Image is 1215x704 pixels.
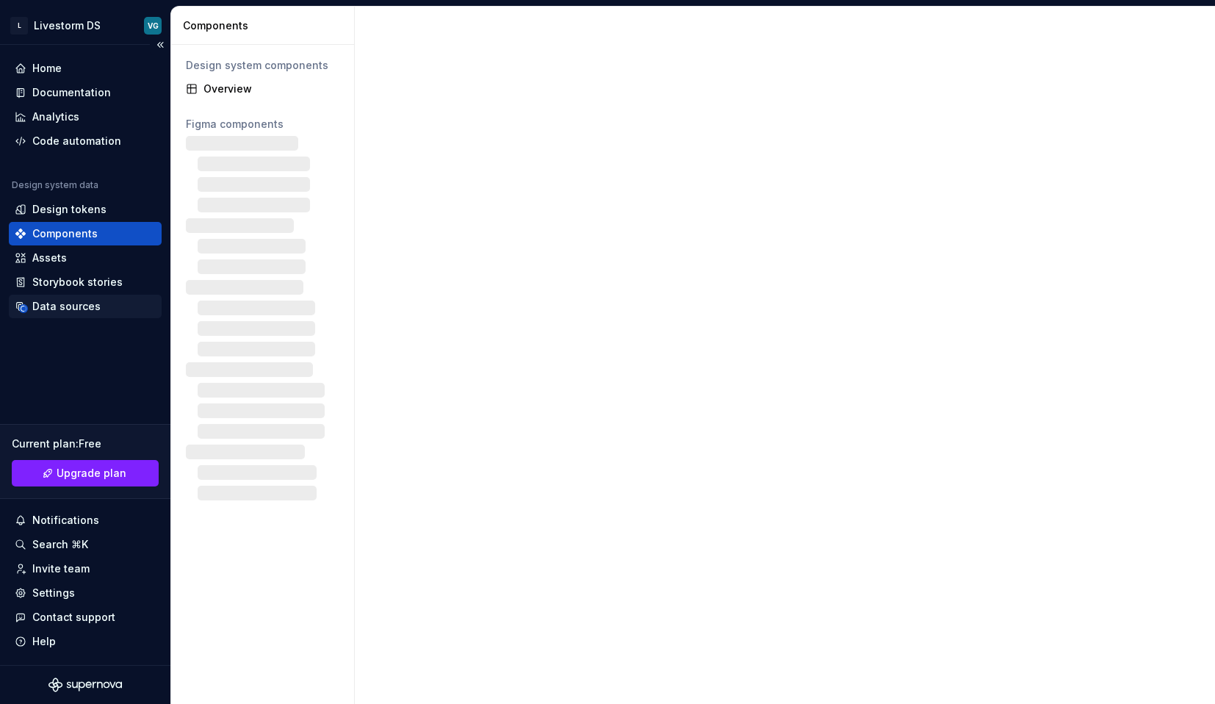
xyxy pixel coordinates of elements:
[9,630,162,653] button: Help
[32,513,99,528] div: Notifications
[12,179,98,191] div: Design system data
[9,105,162,129] a: Analytics
[48,678,122,692] svg: Supernova Logo
[9,81,162,104] a: Documentation
[12,437,159,451] div: Current plan : Free
[32,586,75,600] div: Settings
[32,251,67,265] div: Assets
[9,198,162,221] a: Design tokens
[9,270,162,294] a: Storybook stories
[32,202,107,217] div: Design tokens
[32,109,79,124] div: Analytics
[34,18,101,33] div: Livestorm DS
[32,85,111,100] div: Documentation
[203,82,339,96] div: Overview
[9,509,162,532] button: Notifications
[10,17,28,35] div: L
[32,537,88,552] div: Search ⌘K
[9,581,162,605] a: Settings
[32,610,115,625] div: Contact support
[9,533,162,556] button: Search ⌘K
[183,18,348,33] div: Components
[9,222,162,245] a: Components
[180,77,345,101] a: Overview
[150,35,170,55] button: Collapse sidebar
[9,129,162,153] a: Code automation
[32,275,123,290] div: Storybook stories
[9,57,162,80] a: Home
[32,61,62,76] div: Home
[9,246,162,270] a: Assets
[32,561,90,576] div: Invite team
[9,295,162,318] a: Data sources
[32,634,56,649] div: Help
[57,466,126,481] span: Upgrade plan
[186,58,339,73] div: Design system components
[12,460,159,486] a: Upgrade plan
[148,20,159,32] div: VG
[32,299,101,314] div: Data sources
[186,117,339,132] div: Figma components
[32,226,98,241] div: Components
[9,557,162,581] a: Invite team
[9,606,162,629] button: Contact support
[32,134,121,148] div: Code automation
[3,10,167,41] button: LLivestorm DSVG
